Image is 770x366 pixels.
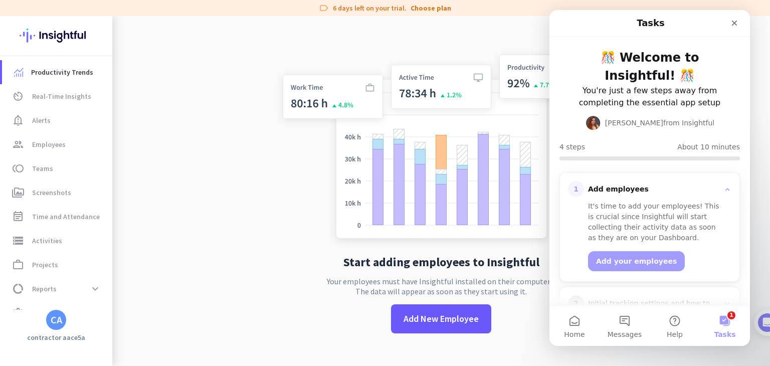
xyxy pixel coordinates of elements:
span: Reports [32,283,57,295]
button: expand_more [86,280,104,298]
span: Real-Time Insights [32,90,91,102]
i: label [319,3,329,13]
i: notification_important [12,114,24,126]
span: Teams [32,162,53,174]
a: menu-itemProductivity Trends [2,60,112,84]
i: event_note [12,211,24,223]
a: data_usageReportsexpand_more [2,277,112,301]
span: Employees [32,138,66,150]
i: group [12,138,24,150]
span: Activities [32,235,62,247]
img: no-search-results [275,49,607,248]
a: Choose plan [411,3,451,13]
div: CA [51,315,62,325]
span: Alerts [32,114,51,126]
span: Productivity Trends [31,66,93,78]
i: storage [12,235,24,247]
i: work_outline [12,259,24,271]
i: av_timer [12,90,24,102]
a: settingsSettings [2,301,112,325]
button: Add New Employee [391,304,491,333]
img: menu-item [14,68,23,77]
span: Projects [32,259,58,271]
a: av_timerReal-Time Insights [2,84,112,108]
i: perm_media [12,187,24,199]
a: storageActivities [2,229,112,253]
span: Time and Attendance [32,211,100,223]
span: Settings [32,307,59,319]
a: work_outlineProjects [2,253,112,277]
a: tollTeams [2,156,112,180]
a: perm_mediaScreenshots [2,180,112,205]
img: Insightful logo [20,16,93,55]
a: notification_importantAlerts [2,108,112,132]
span: Add New Employee [404,312,479,325]
p: Your employees must have Insightful installed on their computers. The data will appear as soon as... [327,276,555,296]
i: data_usage [12,283,24,295]
span: Screenshots [32,187,71,199]
i: toll [12,162,24,174]
iframe: Intercom live chat [549,10,750,346]
a: event_noteTime and Attendance [2,205,112,229]
h2: Start adding employees to Insightful [343,256,539,268]
a: groupEmployees [2,132,112,156]
i: settings [12,307,24,319]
